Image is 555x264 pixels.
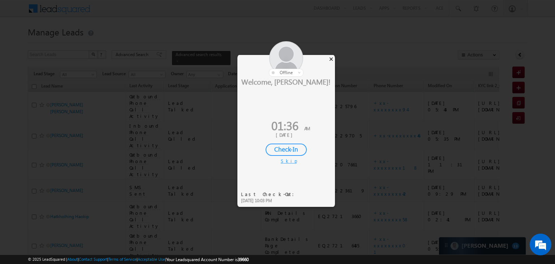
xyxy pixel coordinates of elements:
div: × [327,55,335,63]
span: AM [304,125,310,131]
span: © 2025 LeadSquared | | | | | [28,256,249,263]
a: Terms of Service [108,257,137,261]
span: 01:36 [271,117,298,133]
span: offline [280,70,293,75]
div: Skip [281,158,292,164]
span: 39660 [238,257,249,262]
div: Welcome, [PERSON_NAME]! [237,77,335,86]
span: Your Leadsquared Account Number is [166,257,249,262]
a: About [67,257,78,261]
div: [DATE] [243,132,330,138]
div: [DATE] 10:03 PM [241,197,298,204]
a: Contact Support [79,257,107,261]
div: Check-In [266,144,307,156]
div: Last Check-Out: [241,191,298,197]
a: Acceptable Use [138,257,165,261]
